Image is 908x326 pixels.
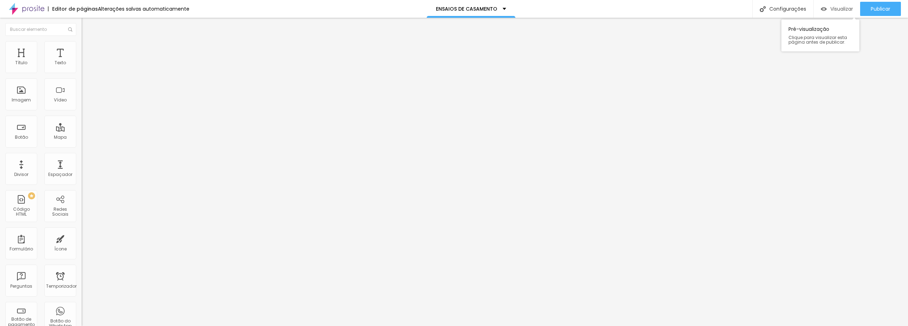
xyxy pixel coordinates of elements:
[52,206,68,217] font: Redes Sociais
[14,171,28,177] font: Divisor
[436,5,497,12] font: ENSAIOS DE CASAMENTO
[48,171,72,177] font: Espaçador
[55,60,66,66] font: Texto
[15,134,28,140] font: Botão
[68,27,72,32] img: Ícone
[5,23,76,36] input: Buscar elemento
[10,246,33,252] font: Formulário
[760,6,766,12] img: Ícone
[52,5,98,12] font: Editor de páginas
[814,2,860,16] button: Visualizar
[46,283,77,289] font: Temporizador
[12,97,31,103] font: Imagem
[788,34,847,45] font: Clique para visualizar esta página antes de publicar.
[54,246,67,252] font: Ícone
[788,26,829,33] font: Pré-visualização
[821,6,827,12] img: view-1.svg
[860,2,901,16] button: Publicar
[13,206,30,217] font: Código HTML
[830,5,853,12] font: Visualizar
[54,97,67,103] font: Vídeo
[98,5,189,12] font: Alterações salvas automaticamente
[871,5,890,12] font: Publicar
[10,283,32,289] font: Perguntas
[769,5,806,12] font: Configurações
[54,134,67,140] font: Mapa
[15,60,27,66] font: Título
